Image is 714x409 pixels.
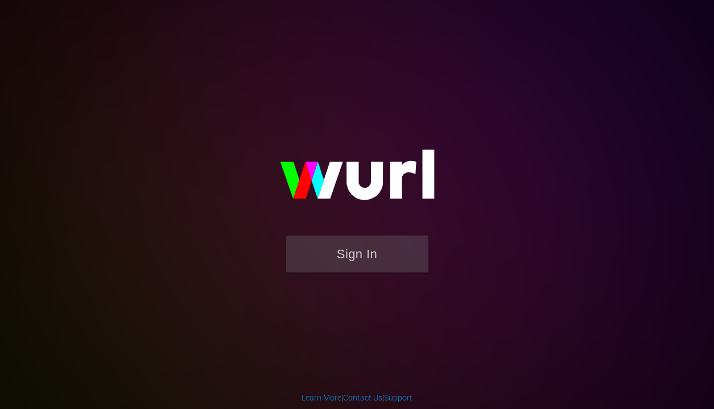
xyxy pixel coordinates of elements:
[302,393,341,402] a: Learn More
[343,393,382,402] a: Contact Us
[302,392,412,403] div: | |
[384,393,412,402] a: Support
[286,236,428,272] button: Sign In
[243,125,471,236] img: wurl-logo-on-black-223613ac3d8ba8fe6dc639794a292ebdb59501304c7dfd60c99c58986ef67473.svg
